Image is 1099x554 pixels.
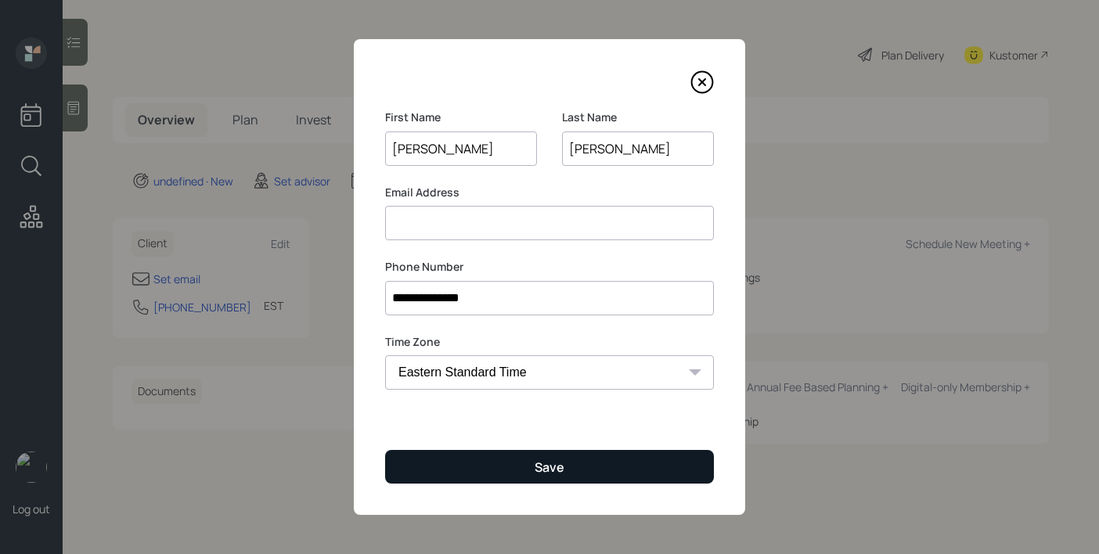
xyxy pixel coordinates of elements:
label: Phone Number [385,259,714,275]
button: Save [385,450,714,484]
label: Time Zone [385,334,714,350]
label: Last Name [562,110,714,125]
div: Save [535,459,564,476]
label: Email Address [385,185,714,200]
label: First Name [385,110,537,125]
